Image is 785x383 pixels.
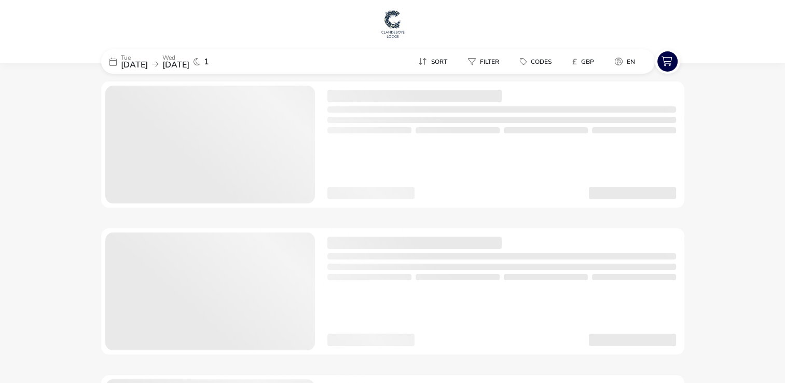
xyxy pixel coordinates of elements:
[512,54,564,69] naf-pibe-menu-bar-item: Codes
[101,49,257,74] div: Tue[DATE]Wed[DATE]1
[204,58,209,66] span: 1
[162,59,189,71] span: [DATE]
[460,54,507,69] button: Filter
[607,54,643,69] button: en
[410,54,460,69] naf-pibe-menu-bar-item: Sort
[581,58,594,66] span: GBP
[480,58,499,66] span: Filter
[121,54,148,61] p: Tue
[460,54,512,69] naf-pibe-menu-bar-item: Filter
[572,57,577,67] i: £
[431,58,447,66] span: Sort
[512,54,560,69] button: Codes
[627,58,635,66] span: en
[531,58,552,66] span: Codes
[162,54,189,61] p: Wed
[564,54,607,69] naf-pibe-menu-bar-item: £GBP
[564,54,602,69] button: £GBP
[121,59,148,71] span: [DATE]
[380,8,406,39] img: Main Website
[410,54,456,69] button: Sort
[607,54,648,69] naf-pibe-menu-bar-item: en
